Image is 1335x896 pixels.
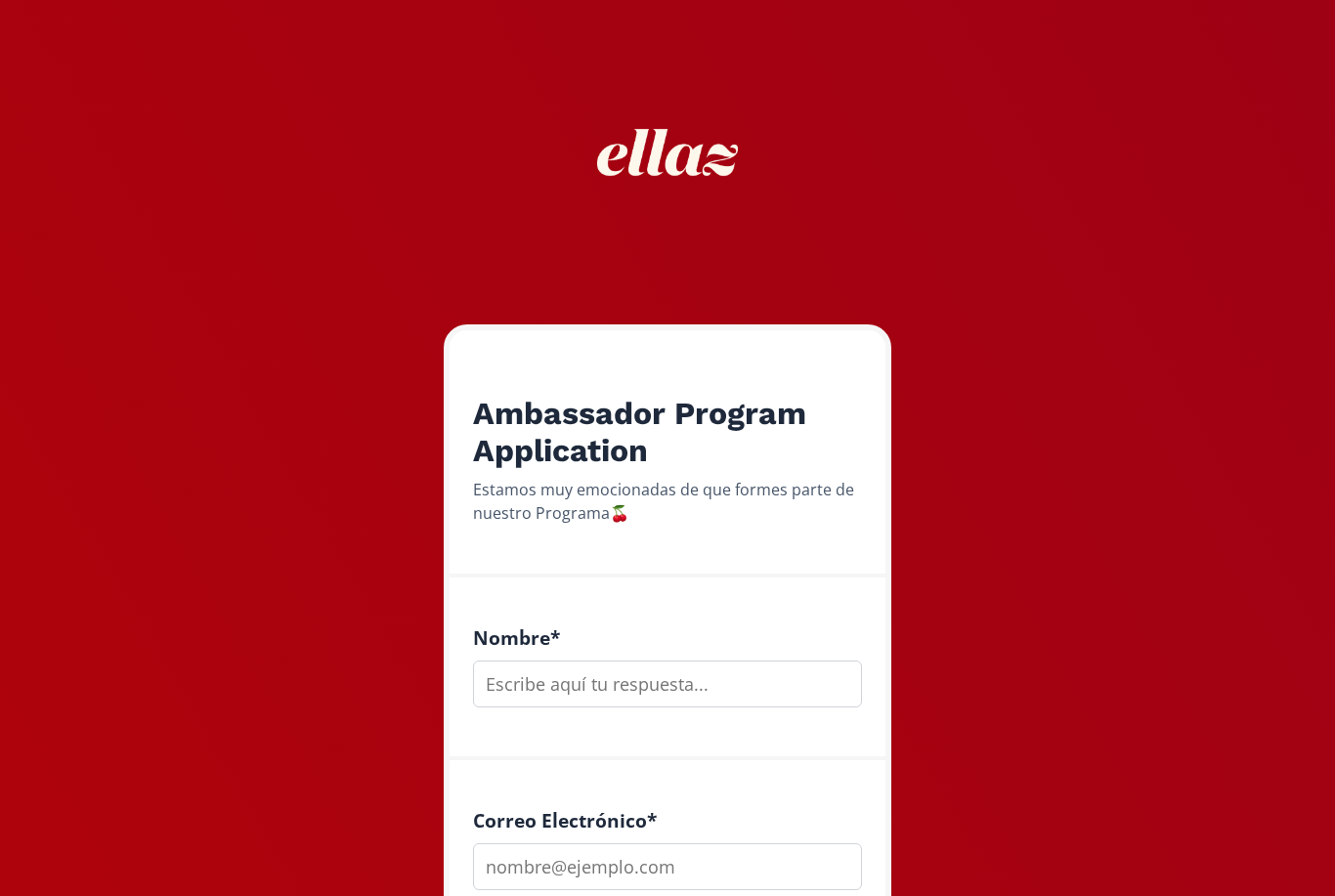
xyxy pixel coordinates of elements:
h2: Ambassador Program Application [473,395,862,470]
img: nKmKAABZpYV7 [580,64,755,240]
h4: Nombre * [473,626,862,649]
input: nombre@ejemplo.com [473,843,862,890]
h4: Correo Electrónico * [473,809,862,832]
div: Estamos muy emocionadas de que formes parte de nuestro Programa🍒 [473,478,862,525]
input: Escribe aquí tu respuesta... [473,661,862,707]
